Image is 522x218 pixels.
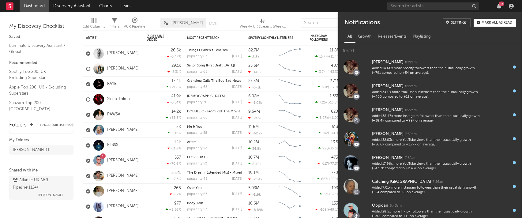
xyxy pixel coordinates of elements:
svg: Chart title [276,107,303,122]
div: [PERSON_NAME] [372,59,404,66]
div: popularity: 63 [187,55,207,58]
a: Sleep Token [107,97,130,102]
div: -8.89k [248,208,263,212]
input: Search for artists [387,2,479,10]
div: -62.2k [248,131,262,135]
span: 3.1k [322,86,328,89]
div: 16.6M [248,201,259,205]
button: Save [208,22,216,25]
div: popularity: 57 [187,208,207,211]
a: [PERSON_NAME] [107,189,139,194]
a: PAWSA [107,112,120,117]
svg: Chart title [276,153,303,168]
span: +341 % [329,132,339,135]
div: ( ) [318,131,340,135]
div: popularity: 58 [187,131,207,135]
div: -5.31 % [167,70,181,74]
div: ( ) [318,146,340,150]
div: 770k [331,171,340,175]
span: 8.27k [320,116,328,120]
div: Added 32.03x more YouTube views than their usual daily growth (+56.6k compared to +1.77k on avera... [372,138,480,147]
div: 29.1k [171,64,181,68]
div: 613k [332,125,340,129]
div: +116 % [167,131,181,135]
div: Added 7.01x more Instagram followers than their usual daily growth (+54 compared to +8 on average). [372,186,480,195]
a: [PERSON_NAME] [107,66,139,71]
div: Filters [110,23,119,30]
div: ( ) [320,192,340,196]
a: [PERSON_NAME]8:22amAdded 34.0x more YouTube subscribers than their usual daily growth (+400 compa... [338,79,522,103]
div: Shared with Me [9,167,73,174]
div: ( ) [318,85,340,89]
span: -117 [321,162,328,166]
svg: Chart title [276,138,303,153]
span: 99 [322,147,327,150]
div: A&R Pipeline [124,23,145,30]
div: [DATE] [232,193,242,196]
div: -23.4k [248,177,262,181]
svg: Chart title [276,168,303,184]
div: Growth [355,32,375,42]
div: Edit Columns [83,23,105,30]
div: -571k [248,85,261,89]
div: 473k [331,156,340,160]
a: [PERSON_NAME]8:22amAdded 14.66x more Spotify followers than their usual daily growth (+791 compar... [338,55,522,79]
div: popularity: 63 [187,193,207,196]
div: [PERSON_NAME] [372,83,404,90]
a: Me & You [187,125,202,129]
div: popularity: 76 [187,101,207,104]
div: popularity: 45 [187,177,207,181]
div: 153k [332,201,340,205]
a: [PERSON_NAME] [107,51,139,56]
div: 27.3M [248,79,259,83]
span: +57.1 % [328,193,339,196]
a: DOUBLE C - From F1® The Movie [187,110,240,113]
div: All [344,32,355,42]
div: 193k [332,186,340,190]
div: -1.03k [248,101,262,105]
div: 213k [248,55,259,59]
span: -77.3 % [329,162,339,166]
span: 142 [322,132,328,135]
div: Recommended [9,59,73,67]
div: -5.54 % [167,100,181,104]
span: -16.8 % [329,101,339,104]
div: [DATE] [232,116,242,119]
div: Added 17.96x more YouTube views than their usual daily growth (+43.7k compared to +2.43k on avera... [372,162,480,171]
div: [DATE] [232,70,242,73]
a: The Dream (Extended Mix) - Mixed [187,171,242,175]
div: [DATE] [232,85,242,89]
div: 620k [331,110,340,114]
div: 1.33M [330,94,340,98]
a: Luminate Discovery Assistant / Global [9,42,67,55]
span: 3.74k [319,70,328,74]
div: Oppidan [372,202,388,209]
div: 82.7M [248,48,259,52]
button: Tracked Artists(158) [40,124,73,127]
a: [PERSON_NAME]7:52amAdded 17.96x more YouTube views than their usual daily growth (+43.7k compared... [338,151,522,175]
button: 25 [497,4,501,9]
div: ( ) [317,162,340,166]
div: Weekly UK Streams (Weekly UK Streams) [240,15,286,33]
div: ( ) [315,100,340,104]
div: ( ) [317,177,340,181]
input: Search... [301,18,347,28]
span: [PERSON_NAME] [38,191,63,199]
div: popularity: 63 [187,85,207,89]
div: 11.8M [330,48,340,52]
div: Artist [86,36,132,40]
a: [PERSON_NAME](11) [9,145,73,155]
div: popularity: 63 [187,70,207,73]
span: +209 % [328,178,339,181]
span: +179 % [329,86,339,89]
span: +35.6 % [328,147,339,150]
div: popularity: 66 [187,116,208,119]
div: [DATE] [232,131,242,135]
span: 33 [324,193,327,196]
div: My Discovery Checklist [9,23,73,30]
a: RAYE [107,81,116,87]
div: 11.6M [248,125,259,129]
div: 17.4k [171,79,181,83]
div: [DATE] [232,162,242,165]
